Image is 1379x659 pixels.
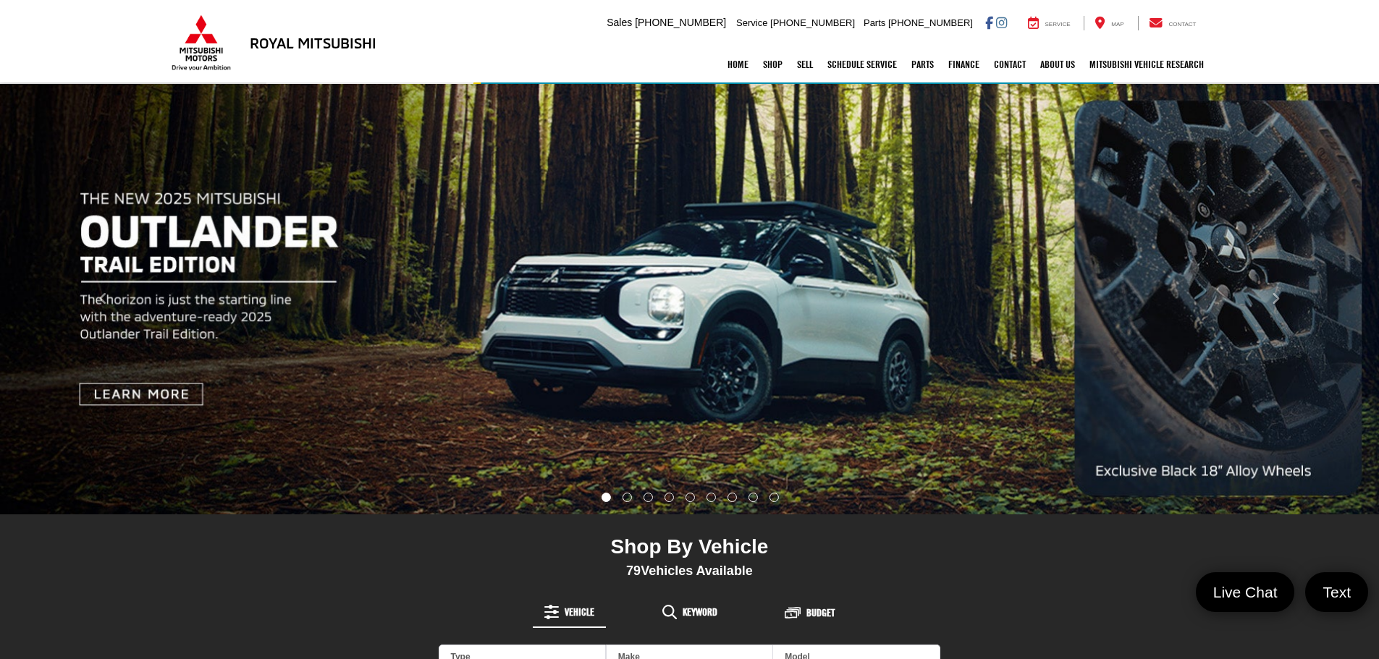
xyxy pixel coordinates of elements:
[1172,113,1379,485] button: Click to view next picture.
[607,17,632,28] span: Sales
[736,17,767,28] span: Service
[985,17,993,28] a: Facebook: Click to visit our Facebook page
[1082,46,1211,82] a: Mitsubishi Vehicle Research
[1206,582,1285,602] span: Live Chat
[790,46,820,82] a: Sell
[250,35,376,51] h3: Royal Mitsubishi
[1084,16,1134,30] a: Map
[888,17,973,28] span: [PHONE_NUMBER]
[623,493,632,502] li: Go to slide number 2.
[769,493,779,502] li: Go to slide number 9.
[644,493,653,502] li: Go to slide number 3.
[626,564,641,578] span: 79
[748,493,758,502] li: Go to slide number 8.
[728,493,737,502] li: Go to slide number 7.
[635,17,726,28] span: [PHONE_NUMBER]
[1017,16,1081,30] a: Service
[439,563,941,579] div: Vehicles Available
[683,607,717,617] span: Keyword
[756,46,790,82] a: Shop
[806,608,835,618] span: Budget
[987,46,1033,82] a: Contact
[904,46,941,82] a: Parts: Opens in a new tab
[1033,46,1082,82] a: About Us
[1168,21,1196,27] span: Contact
[770,17,855,28] span: [PHONE_NUMBER]
[686,493,695,502] li: Go to slide number 5.
[601,493,610,502] li: Go to slide number 1.
[941,46,987,82] a: Finance
[820,46,904,82] a: Schedule Service: Opens in a new tab
[1305,572,1368,612] a: Text
[665,493,674,502] li: Go to slide number 4.
[1111,21,1123,27] span: Map
[1045,21,1071,27] span: Service
[996,17,1007,28] a: Instagram: Click to visit our Instagram page
[720,46,756,82] a: Home
[1315,582,1358,602] span: Text
[707,493,716,502] li: Go to slide number 6.
[864,17,885,28] span: Parts
[1196,572,1295,612] a: Live Chat
[565,607,594,617] span: Vehicle
[1138,16,1207,30] a: Contact
[439,535,941,563] div: Shop By Vehicle
[169,14,234,71] img: Mitsubishi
